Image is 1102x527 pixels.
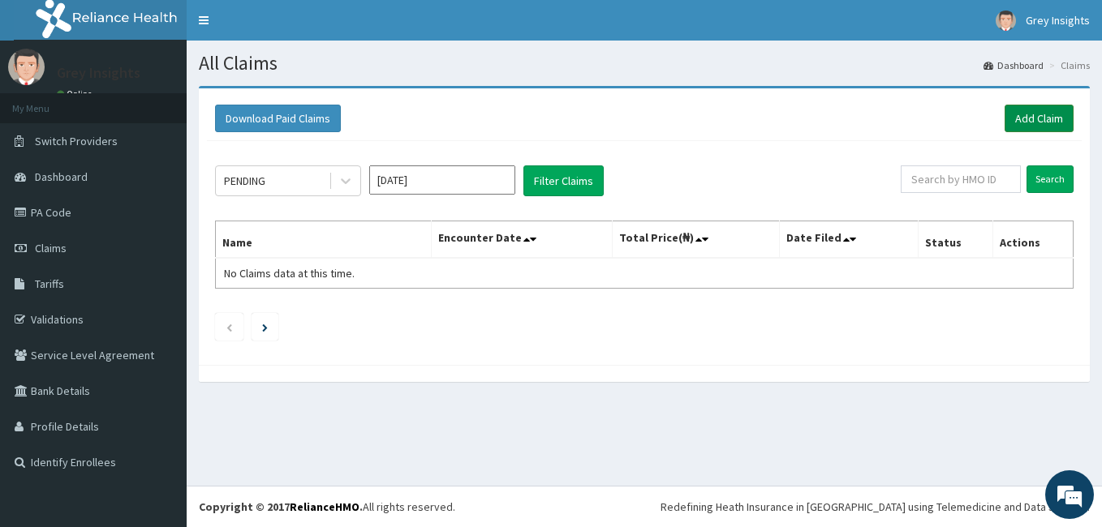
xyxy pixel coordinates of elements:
footer: All rights reserved. [187,486,1102,527]
strong: Copyright © 2017 . [199,499,363,514]
input: Search by HMO ID [901,165,1021,193]
span: No Claims data at this time. [224,266,355,281]
span: Tariffs [35,276,64,291]
span: Dashboard [35,169,88,184]
li: Claims [1045,58,1090,72]
img: User Image [8,49,45,85]
a: RelianceHMO [290,499,359,514]
span: Grey Insights [1026,13,1090,28]
th: Name [216,221,432,259]
p: Grey Insights [57,66,140,80]
img: User Image [996,11,1016,31]
a: Online [57,88,96,100]
div: Redefining Heath Insurance in [GEOGRAPHIC_DATA] using Telemedicine and Data Science! [661,499,1090,515]
th: Total Price(₦) [612,221,779,259]
input: Search [1027,165,1074,193]
th: Encounter Date [432,221,613,259]
th: Status [918,221,992,259]
span: Claims [35,241,67,255]
a: Dashboard [984,58,1044,72]
h1: All Claims [199,53,1090,74]
a: Next page [262,319,268,334]
button: Download Paid Claims [215,105,341,132]
input: Select Month and Year [369,165,515,195]
div: PENDING [224,173,265,189]
button: Filter Claims [523,165,604,196]
th: Actions [992,221,1073,259]
a: Previous page [226,319,233,334]
th: Date Filed [780,221,919,259]
a: Add Claim [1005,105,1074,132]
span: Switch Providers [35,134,118,148]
